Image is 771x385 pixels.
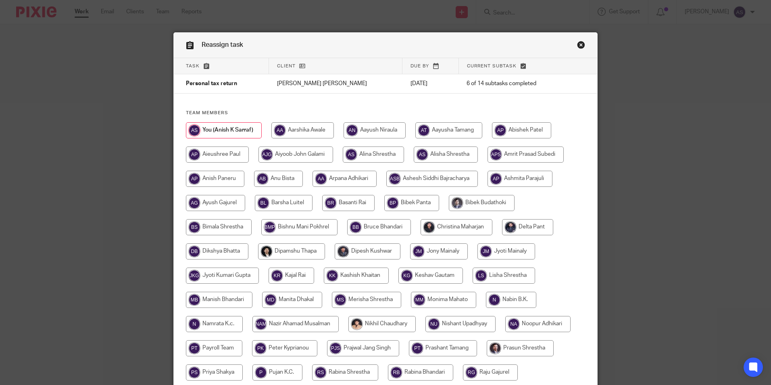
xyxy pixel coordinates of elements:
[186,110,585,116] h4: Team members
[411,80,451,88] p: [DATE]
[277,64,296,68] span: Client
[186,81,237,87] span: Personal tax return
[202,42,243,48] span: Reassign task
[458,74,567,94] td: 6 of 14 subtasks completed
[186,64,200,68] span: Task
[277,80,394,88] p: [PERSON_NAME] [PERSON_NAME]
[577,41,585,52] a: Close this dialog window
[467,64,517,68] span: Current subtask
[411,64,429,68] span: Due by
